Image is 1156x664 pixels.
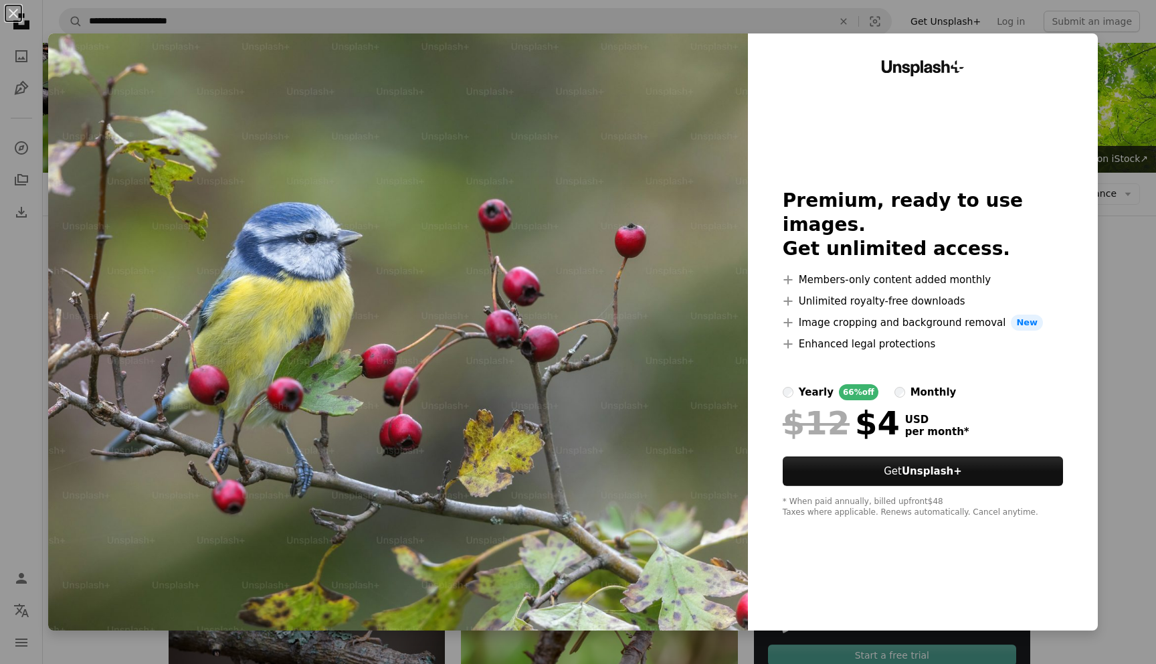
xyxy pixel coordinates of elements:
div: $4 [783,406,900,440]
li: Enhanced legal protections [783,336,1063,352]
span: per month * [905,426,969,438]
span: $12 [783,406,850,440]
div: yearly [799,384,834,400]
span: USD [905,414,969,426]
div: 66% off [839,384,878,400]
div: monthly [910,384,957,400]
div: * When paid annually, billed upfront $48 Taxes where applicable. Renews automatically. Cancel any... [783,497,1063,518]
li: Members-only content added monthly [783,272,1063,288]
input: monthly [894,387,905,398]
input: yearly66%off [783,387,793,398]
button: GetUnsplash+ [783,456,1063,486]
span: New [1011,315,1043,331]
h2: Premium, ready to use images. Get unlimited access. [783,189,1063,261]
strong: Unsplash+ [902,465,962,477]
li: Image cropping and background removal [783,315,1063,331]
li: Unlimited royalty-free downloads [783,293,1063,309]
